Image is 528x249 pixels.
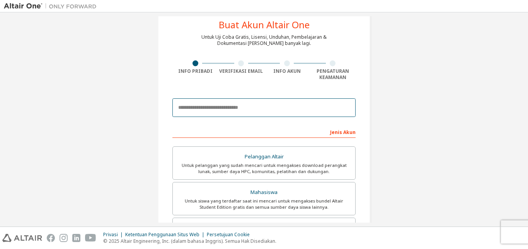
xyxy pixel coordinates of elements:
div: Buat Akun Altair One [219,20,310,29]
div: Untuk Uji Coba Gratis, Lisensi, Unduhan, Pembelajaran & Dokumentasi [PERSON_NAME] banyak lagi. [201,34,327,46]
img: altair_logo.svg [2,234,42,242]
img: facebook.svg [47,234,55,242]
div: Pengaturan Keamanan [310,68,356,81]
div: Privasi [103,232,125,238]
div: Verifikasi Email [218,68,264,74]
div: Mahasiswa [177,187,351,198]
div: Info Akun [264,68,310,74]
div: Untuk siswa yang terdaftar saat ini mencari untuk mengakses bundel Altair Student Edition gratis ... [177,198,351,210]
img: youtube.svg [85,234,96,242]
img: Altair Satu [4,2,100,10]
div: Fakultas [177,223,351,234]
div: Info Pribadi [172,68,218,74]
div: Untuk pelanggan yang sudah mencari untuk mengakses download perangkat lunak, sumber daya HPC, kom... [177,162,351,175]
div: Jenis Akun [172,125,356,138]
img: instagram.svg [60,234,68,242]
img: linkedin.svg [72,234,80,242]
div: Pelanggan Altair [177,151,351,162]
div: Persetujuan Cookie [207,232,254,238]
div: Ketentuan Penggunaan Situs Web [125,232,207,238]
p: © 2025 Altair Engineering, Inc. (dalam bahasa Inggris). Semua Hak Disediakan. [103,238,276,244]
